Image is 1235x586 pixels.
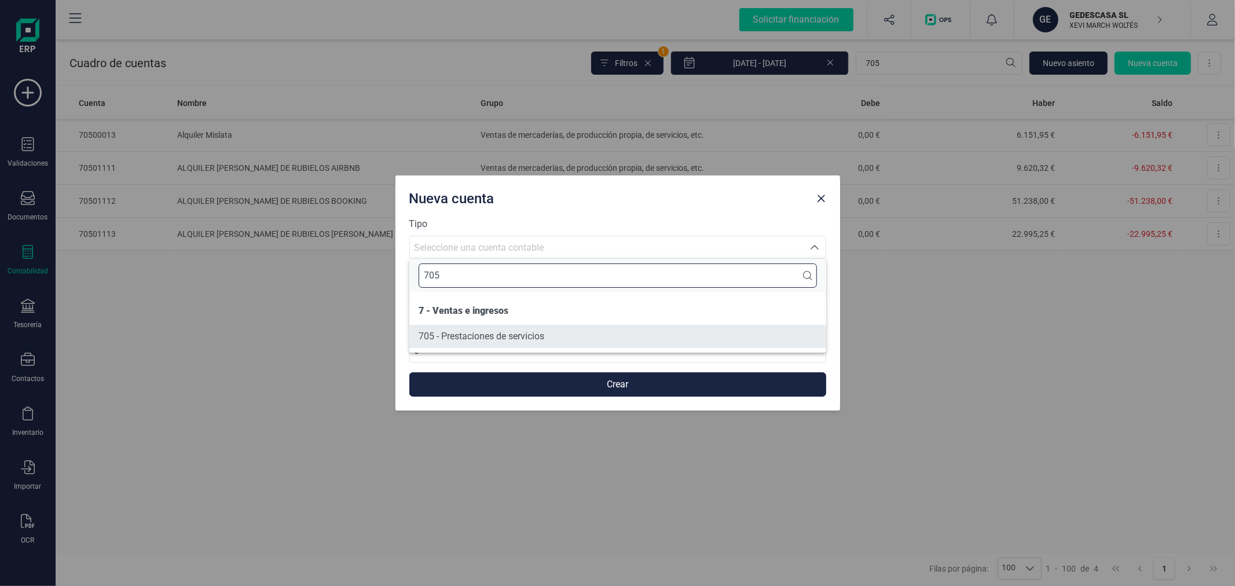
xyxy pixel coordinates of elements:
button: Crear [409,372,826,397]
input: Buscar cuenta contable [419,263,817,288]
span: 705 - Prestaciones de servicios [419,331,544,342]
span: Seleccione una cuenta contable [415,242,544,253]
label: Tipo [409,217,428,231]
div: Nueva cuenta [405,185,812,208]
button: Close [812,189,831,208]
div: Seleccione una cuenta [804,236,826,258]
span: 7 - Ventas e ingresos [419,305,508,316]
li: 705 - Prestaciones de servicios [409,325,826,348]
